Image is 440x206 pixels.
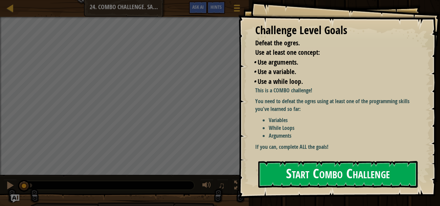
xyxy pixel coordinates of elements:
[255,87,416,94] p: This is a COMBO challenge!
[255,143,416,151] p: If you can, complete ALL the goals!
[269,132,416,140] li: Arguments
[192,4,204,10] span: Ask AI
[258,58,298,67] span: Use arguments.
[254,77,256,86] i: •
[258,77,303,86] span: Use a while loop.
[258,161,418,188] button: Start Combo Challenge
[254,67,256,76] i: •
[200,179,214,193] button: Adjust volume
[269,124,416,132] li: While Loops
[269,116,416,124] li: Variables
[211,4,222,10] span: Hints
[218,180,225,190] span: ♫
[254,67,415,77] li: Use a variable.
[217,179,228,193] button: ♫
[254,58,415,67] li: Use arguments.
[3,179,17,193] button: Ctrl + P: Pause
[255,48,320,57] span: Use at least one concept:
[254,58,256,67] i: •
[258,67,296,76] span: Use a variable.
[254,77,415,87] li: Use a while loop.
[255,23,416,38] div: Challenge Level Goals
[247,48,415,58] li: Use at least one concept:
[228,1,245,17] button: Show game menu
[255,38,300,47] span: Defeat the ogres.
[11,194,19,203] button: Ask AI
[247,38,415,48] li: Defeat the ogres.
[232,179,245,193] button: Toggle fullscreen
[189,1,207,14] button: Ask AI
[255,97,416,113] p: You need to defeat the ogres using at least one of the programming skills you've learned so far:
